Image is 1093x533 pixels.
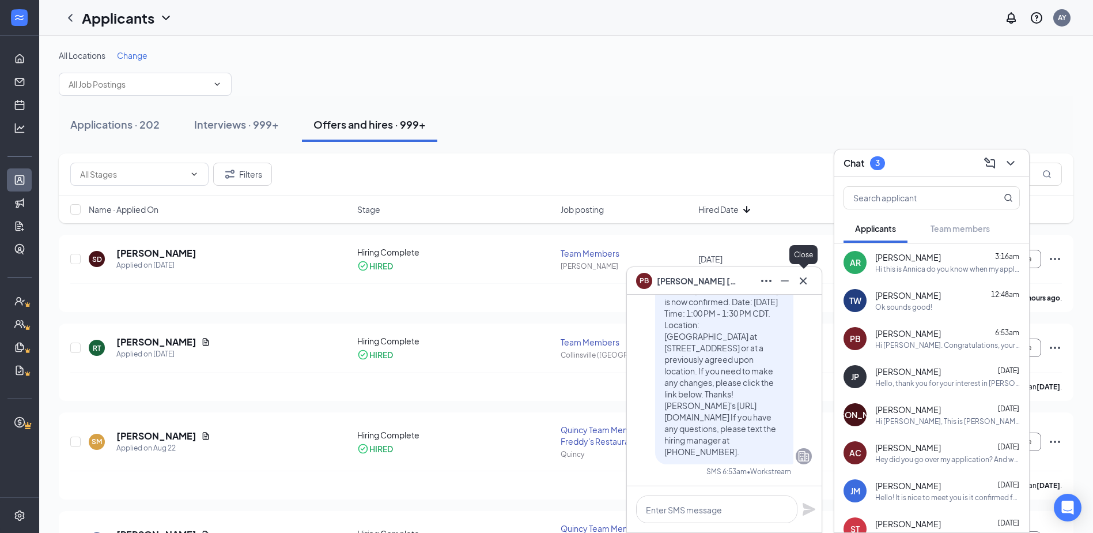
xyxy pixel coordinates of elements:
span: [DATE] [998,366,1019,375]
div: Applied on [DATE] [116,348,210,360]
svg: ChevronLeft [63,11,77,25]
div: Quincy [561,449,691,459]
span: [DATE] [698,254,723,264]
span: [DATE] [998,442,1019,451]
svg: Filter [223,167,237,181]
svg: Document [201,431,210,441]
h3: Chat [844,157,864,170]
div: Collinsville ([GEOGRAPHIC_DATA]) [561,350,691,360]
svg: ComposeMessage [983,156,997,170]
button: Cross [794,272,812,290]
div: HIRED [369,260,393,272]
div: HIRED [369,443,393,455]
div: Hi [PERSON_NAME], This is [PERSON_NAME], District Manager at Freddy's Frozen Custard & Steakburge... [875,416,1020,426]
div: Hello! It is nice to meet you is it confirmed for [DATE]? [875,493,1020,502]
h1: Applicants [82,8,154,28]
svg: Plane [802,502,816,516]
svg: Document [201,337,210,347]
div: Offers and hires · 999+ [313,117,426,132]
svg: Company [797,449,811,463]
div: Hi this is Annica do you know when my application will be processed in the system [875,264,1020,274]
span: [PERSON_NAME] [PERSON_NAME] [657,275,738,287]
svg: ChevronDown [159,11,173,25]
div: AY [1058,13,1066,22]
div: Interviews · 999+ [194,117,279,132]
span: [DATE] [998,481,1019,489]
svg: Ellipses [1048,435,1062,449]
button: Minimize [776,272,794,290]
span: Change [117,50,148,61]
h5: [PERSON_NAME] [116,430,196,442]
span: Team members [931,223,990,234]
svg: ChevronDown [1004,156,1018,170]
span: [PERSON_NAME] [875,366,941,377]
span: [PERSON_NAME] [875,252,941,263]
div: Applications · 202 [70,117,160,132]
div: Hiring Complete [357,335,554,347]
span: [DATE] [998,404,1019,413]
svg: Notifications [1004,11,1018,25]
span: Hired Date [698,204,739,215]
span: [PERSON_NAME] [875,404,941,415]
span: Name · Applied On [89,204,158,215]
svg: Analysis [14,122,25,134]
svg: MagnifyingGlass [1004,193,1013,202]
div: Hiring Complete [357,246,554,258]
span: Job posting [561,204,604,215]
svg: ChevronDown [213,80,222,89]
div: SD [92,254,102,264]
span: [PERSON_NAME] [875,290,941,301]
div: PB [850,333,861,344]
span: [DATE] [998,519,1019,527]
span: • Workstream [747,467,791,476]
div: Team Members [561,336,691,348]
svg: Cross [796,274,810,288]
div: Applied on Aug 22 [116,442,210,454]
span: Applicants [855,223,896,234]
span: [PERSON_NAME] [875,480,941,491]
div: SMS 6:53am [706,467,747,476]
span: [PERSON_NAME] [875,518,941,530]
span: 6:53am [995,328,1019,337]
svg: Ellipses [1048,341,1062,355]
b: [DATE] [1037,382,1060,391]
div: Hello, thank you for your interest in [PERSON_NAME]’s! Unfortunately we do not hire at 15. Please... [875,378,1020,388]
svg: Settings [14,510,25,521]
div: Team Members [561,247,691,259]
span: [PERSON_NAME] [875,442,941,453]
svg: CheckmarkCircle [357,443,369,455]
span: 12:48am [991,290,1019,299]
div: AR [850,257,861,268]
div: JM [850,485,860,497]
svg: CheckmarkCircle [357,349,369,361]
button: Ellipses [757,272,776,290]
div: JP [851,371,859,382]
span: All Locations [59,50,105,61]
b: 16 hours ago [1018,294,1060,302]
div: Quincy Team Members - New Freddy's Restaurant Coming Soon [561,424,691,447]
svg: QuestionInfo [1030,11,1043,25]
div: Applied on [DATE] [116,260,196,271]
h5: [PERSON_NAME] [116,247,196,260]
div: [PERSON_NAME] [822,409,888,421]
svg: MagnifyingGlass [1042,170,1052,179]
input: All Stages [80,168,185,181]
div: Ok sounds good! [875,302,932,312]
div: RT [93,343,101,353]
div: Close [789,245,818,264]
h5: [PERSON_NAME] [116,336,196,348]
svg: Ellipses [1048,252,1062,266]
svg: Ellipses [759,274,773,288]
div: Hiring Complete [357,429,554,441]
button: Filter Filters [213,163,272,186]
div: [PERSON_NAME] [561,261,691,271]
div: HIRED [369,349,393,361]
div: Open Intercom Messenger [1054,494,1081,521]
b: [DATE] [1037,481,1060,490]
span: Stage [357,204,380,215]
svg: Minimize [778,274,792,288]
div: Hey did you go over my application? And when do I start [875,455,1020,464]
input: All Job Postings [69,78,208,91]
